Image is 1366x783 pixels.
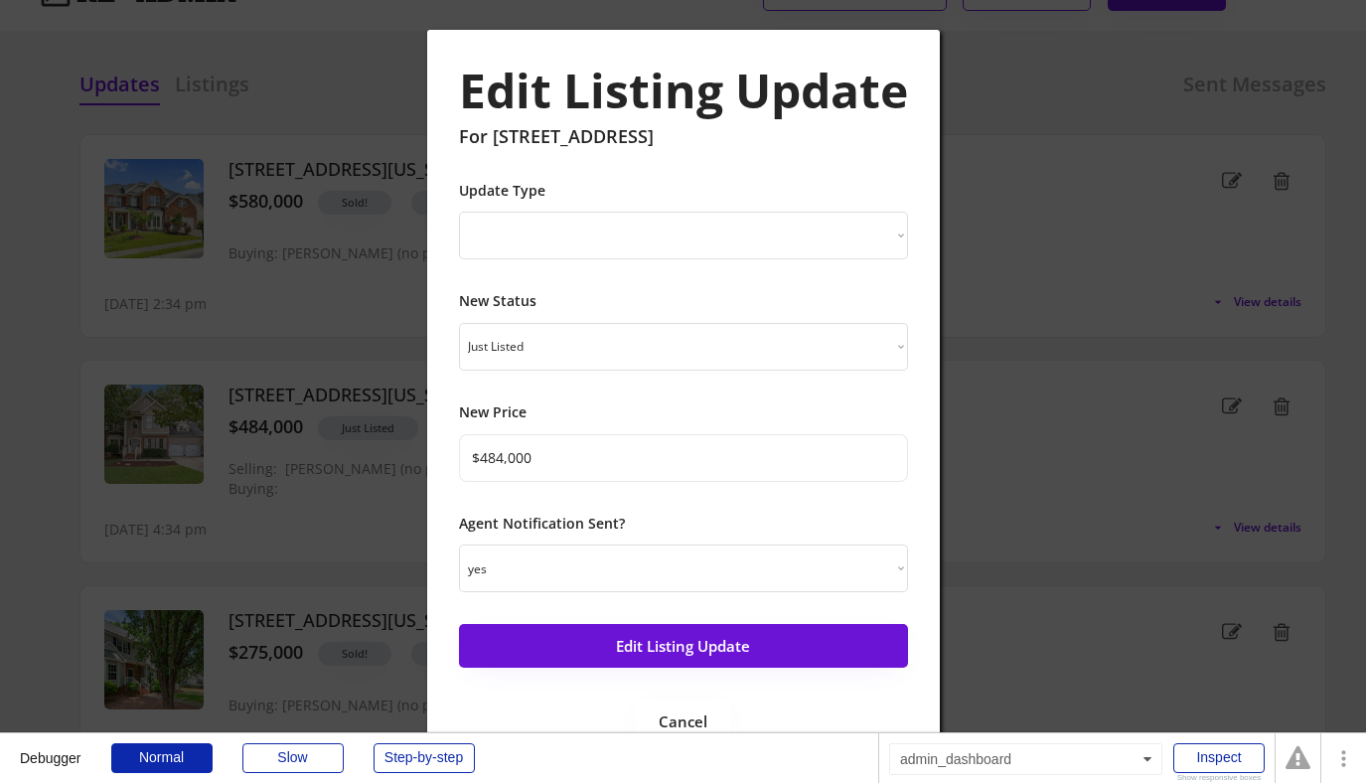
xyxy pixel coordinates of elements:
[459,514,625,534] h6: Agent Notification Sent?
[374,743,475,773] div: Step-by-step
[1173,743,1265,773] div: Inspect
[459,624,908,668] button: Edit Listing Update
[889,743,1162,775] div: admin_dashboard
[459,291,536,311] h6: New Status
[459,62,908,124] h2: Edit Listing Update
[242,743,344,773] div: Slow
[459,124,908,149] h6: For [STREET_ADDRESS]
[459,434,908,482] input: $350,000
[1173,774,1265,782] div: Show responsive boxes
[635,700,731,743] button: Cancel
[459,181,545,201] h6: Update Type
[20,733,81,765] div: Debugger
[459,402,527,422] h6: New Price
[111,743,213,773] div: Normal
